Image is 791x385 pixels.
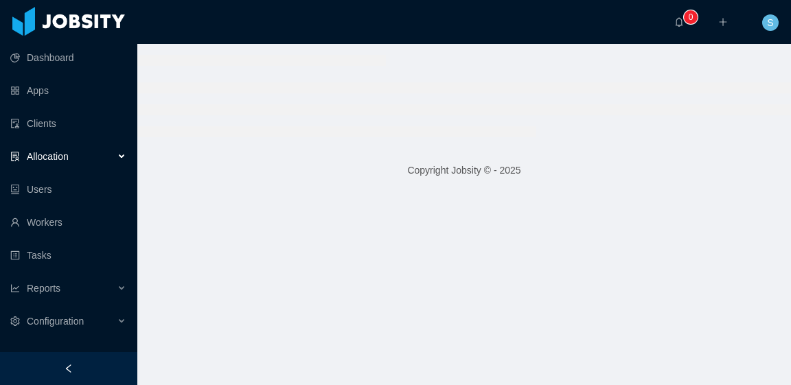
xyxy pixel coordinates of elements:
[10,44,126,71] a: icon: pie-chartDashboard
[27,316,84,327] span: Configuration
[10,209,126,236] a: icon: userWorkers
[767,14,773,31] span: S
[10,152,20,161] i: icon: solution
[684,10,698,24] sup: 0
[10,316,20,326] i: icon: setting
[674,17,684,27] i: icon: bell
[10,283,20,293] i: icon: line-chart
[10,176,126,203] a: icon: robotUsers
[137,147,791,194] footer: Copyright Jobsity © - 2025
[27,151,69,162] span: Allocation
[10,110,126,137] a: icon: auditClients
[27,283,60,294] span: Reports
[718,17,728,27] i: icon: plus
[10,242,126,269] a: icon: profileTasks
[10,77,126,104] a: icon: appstoreApps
